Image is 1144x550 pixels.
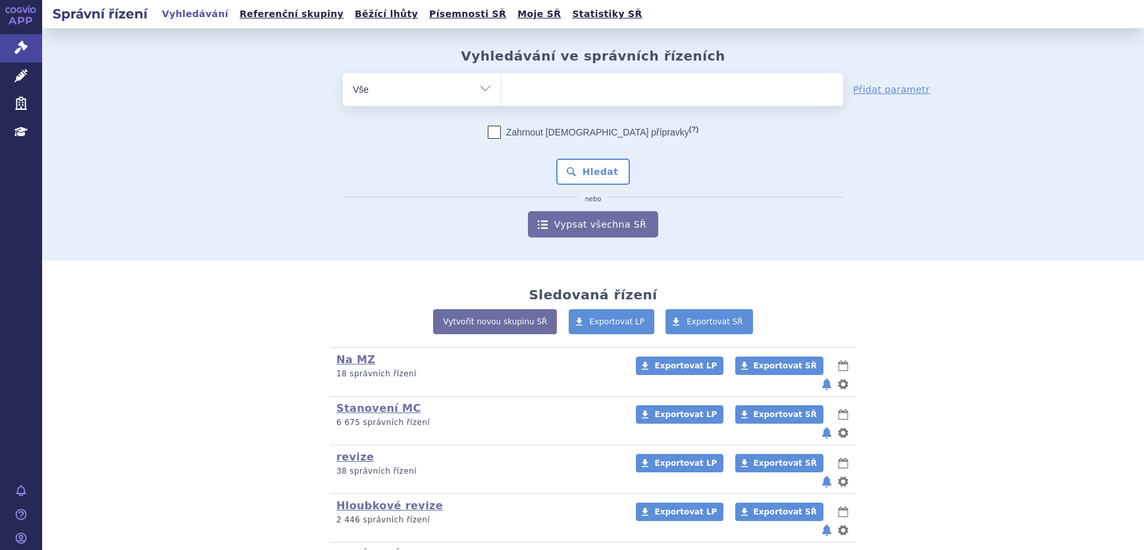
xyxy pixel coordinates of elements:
i: nebo [579,195,608,203]
a: Exportovat SŘ [735,357,823,375]
h2: Sledovaná řízení [529,287,657,303]
span: Exportovat SŘ [754,410,817,419]
button: nastavení [837,376,850,392]
a: Přidat parametr [853,83,930,96]
a: Exportovat LP [569,309,655,334]
a: Vypsat všechna SŘ [528,211,658,238]
button: lhůty [837,407,850,422]
label: Zahrnout [DEMOGRAPHIC_DATA] přípravky [488,126,698,139]
a: Vytvořit novou skupinu SŘ [433,309,557,334]
a: Moje SŘ [513,5,565,23]
a: Referenční skupiny [236,5,348,23]
a: Písemnosti SŘ [425,5,510,23]
h2: Vyhledávání ve správních řízeních [461,48,725,64]
a: Exportovat SŘ [735,454,823,472]
span: Exportovat LP [590,317,645,326]
button: notifikace [820,522,833,538]
a: Statistiky SŘ [568,5,646,23]
p: 38 správních řízení [336,466,619,477]
a: Exportovat LP [636,503,723,521]
a: Vyhledávání [158,5,232,23]
h2: Správní řízení [42,5,158,23]
a: Exportovat LP [636,405,723,424]
span: Exportovat SŘ [754,361,817,370]
span: Exportovat LP [654,459,717,468]
button: notifikace [820,425,833,441]
a: Na MZ [336,353,375,366]
p: 18 správních řízení [336,368,619,380]
a: Hloubkové revize [336,499,443,512]
abbr: (?) [689,125,698,134]
a: Exportovat SŘ [735,503,823,521]
button: notifikace [820,376,833,392]
a: Exportovat LP [636,357,723,375]
a: Exportovat SŘ [665,309,753,334]
a: Exportovat LP [636,454,723,472]
a: revize [336,451,374,463]
button: notifikace [820,474,833,489]
button: Hledat [556,159,631,185]
button: lhůty [837,504,850,520]
span: Exportovat LP [654,507,717,516]
a: Exportovat SŘ [735,405,823,424]
button: nastavení [837,522,850,538]
button: lhůty [837,455,850,471]
span: Exportovat LP [654,410,717,419]
span: Exportovat SŘ [687,317,743,326]
a: Stanovení MC [336,402,421,414]
button: nastavení [837,474,850,489]
button: lhůty [837,358,850,374]
a: Běžící lhůty [351,5,422,23]
p: 6 675 správních řízení [336,417,619,428]
span: Exportovat LP [654,361,717,370]
span: Exportovat SŘ [754,459,817,468]
button: nastavení [837,425,850,441]
span: Exportovat SŘ [754,507,817,516]
p: 2 446 správních řízení [336,514,619,526]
